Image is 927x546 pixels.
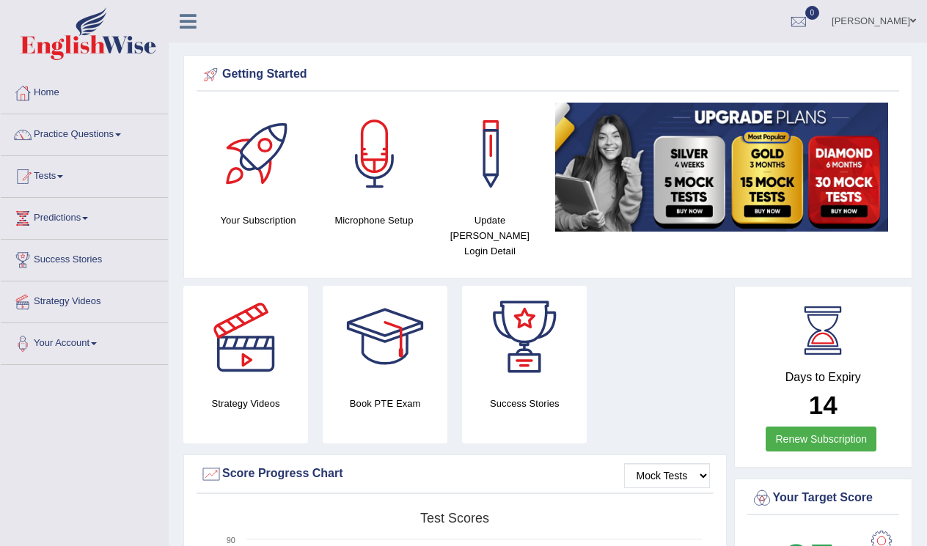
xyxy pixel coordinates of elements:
span: 0 [805,6,820,20]
div: Getting Started [200,64,895,86]
h4: Book PTE Exam [323,396,447,411]
tspan: Test scores [420,511,489,525]
a: Tests [1,156,168,193]
text: 90 [227,536,235,545]
a: Your Account [1,323,168,360]
a: Home [1,73,168,109]
h4: Update [PERSON_NAME] Login Detail [439,213,541,259]
h4: Microphone Setup [323,213,425,228]
img: small5.jpg [555,103,888,232]
h4: Success Stories [462,396,587,411]
h4: Your Subscription [208,213,309,228]
a: Success Stories [1,240,168,276]
b: 14 [809,391,838,419]
h4: Strategy Videos [183,396,308,411]
a: Predictions [1,198,168,235]
h4: Days to Expiry [751,371,896,384]
a: Strategy Videos [1,281,168,318]
a: Practice Questions [1,114,168,151]
div: Score Progress Chart [200,463,710,485]
div: Your Target Score [751,487,896,509]
a: Renew Subscription [766,427,876,451]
